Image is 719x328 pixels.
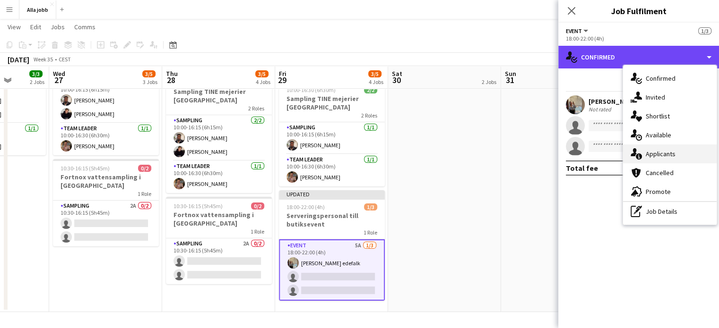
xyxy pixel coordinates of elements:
[623,163,717,182] div: Cancelled
[255,70,269,77] span: 3/5
[566,27,582,34] span: Event
[8,23,21,31] span: View
[26,21,45,33] a: Edit
[248,105,264,112] span: 2 Roles
[623,202,717,221] div: Job Details
[623,69,717,88] div: Confirmed
[53,201,159,246] app-card-role: Sampling2A0/210:30-16:15 (5h45m)
[698,27,711,34] span: 1/3
[53,77,159,123] app-card-role: Sampling2/210:00-16:15 (6h15m)[PERSON_NAME][PERSON_NAME]
[623,182,717,201] div: Promote
[623,107,717,126] div: Shortlist
[47,21,69,33] a: Jobs
[558,5,719,17] h3: Job Fulfilment
[166,69,178,78] span: Thu
[364,203,377,210] span: 1/3
[166,74,272,193] app-job-card: 10:00-16:30 (6h30m)3/3Sampling TINE mejerier [GEOGRAPHIC_DATA]2 RolesSampling2/210:00-16:15 (6h15...
[623,144,717,163] div: Applicants
[392,69,402,78] span: Sat
[505,69,516,78] span: Sun
[138,165,151,172] span: 0/2
[558,46,719,68] div: Confirmed
[286,203,325,210] span: 18:00-22:00 (4h)
[277,75,286,85] span: 29
[166,87,272,104] h3: Sampling TINE mejerier [GEOGRAPHIC_DATA]
[138,190,151,197] span: 1 Role
[70,21,99,33] a: Comms
[368,70,381,77] span: 3/5
[8,55,29,64] div: [DATE]
[51,23,65,31] span: Jobs
[361,112,377,119] span: 2 Roles
[390,75,402,85] span: 30
[53,173,159,190] h3: Fortnox vattensampling i [GEOGRAPHIC_DATA]
[279,190,385,198] div: Updated
[279,190,385,301] app-job-card: Updated18:00-22:00 (4h)1/3Serveringspersonal till butiksevent1 RoleEvent5A1/318:00-22:00 (4h)[PER...
[256,78,270,85] div: 4 Jobs
[53,69,65,78] span: Wed
[279,239,385,301] app-card-role: Event5A1/318:00-22:00 (4h)[PERSON_NAME] edefalk
[53,123,159,155] app-card-role: Team Leader1/110:00-16:30 (6h30m)[PERSON_NAME]
[166,238,272,284] app-card-role: Sampling2A0/210:30-16:15 (5h45m)
[589,97,664,106] div: [PERSON_NAME] edefalk
[364,86,377,93] span: 2/2
[173,202,223,210] span: 10:30-16:15 (5h45m)
[503,75,516,85] span: 31
[19,0,56,19] button: Alla jobb
[279,122,385,154] app-card-role: Sampling1/110:00-16:15 (6h15m)[PERSON_NAME]
[369,78,383,85] div: 4 Jobs
[4,21,25,33] a: View
[52,75,65,85] span: 27
[566,35,711,42] div: 18:00-22:00 (4h)
[142,70,156,77] span: 3/5
[286,86,336,93] span: 10:00-16:30 (6h30m)
[31,56,55,63] span: Week 35
[623,88,717,107] div: Invited
[279,211,385,228] h3: Serveringspersonal till butiksevent
[364,229,377,236] span: 1 Role
[30,78,44,85] div: 2 Jobs
[53,159,159,246] app-job-card: 10:30-16:15 (5h45m)0/2Fortnox vattensampling i [GEOGRAPHIC_DATA]1 RoleSampling2A0/210:30-16:15 (5...
[251,202,264,210] span: 0/2
[589,106,613,113] div: Not rated
[30,23,41,31] span: Edit
[279,154,385,186] app-card-role: Team Leader1/110:00-16:30 (6h30m)[PERSON_NAME]
[165,75,178,85] span: 28
[623,126,717,144] div: Available
[279,81,385,186] app-job-card: 10:00-16:30 (6h30m)2/2Sampling TINE mejerier [GEOGRAPHIC_DATA]2 RolesSampling1/110:00-16:15 (6h15...
[74,23,95,31] span: Comms
[29,70,43,77] span: 3/3
[566,163,598,173] div: Total fee
[166,210,272,227] h3: Fortnox vattensampling i [GEOGRAPHIC_DATA]
[61,165,110,172] span: 10:30-16:15 (5h45m)
[279,69,286,78] span: Fri
[279,94,385,111] h3: Sampling TINE mejerier [GEOGRAPHIC_DATA]
[251,228,264,235] span: 1 Role
[143,78,157,85] div: 3 Jobs
[482,78,496,85] div: 2 Jobs
[566,27,589,34] button: Event
[59,56,71,63] div: CEST
[166,161,272,193] app-card-role: Team Leader1/110:00-16:30 (6h30m)[PERSON_NAME]
[166,197,272,284] app-job-card: 10:30-16:15 (5h45m)0/2Fortnox vattensampling i [GEOGRAPHIC_DATA]1 RoleSampling2A0/210:30-16:15 (5...
[53,36,159,155] app-job-card: 10:00-16:30 (6h30m)3/3Sampling TINE mejerier [GEOGRAPHIC_DATA]2 RolesSampling2/210:00-16:15 (6h15...
[166,115,272,161] app-card-role: Sampling2/210:00-16:15 (6h15m)[PERSON_NAME][PERSON_NAME]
